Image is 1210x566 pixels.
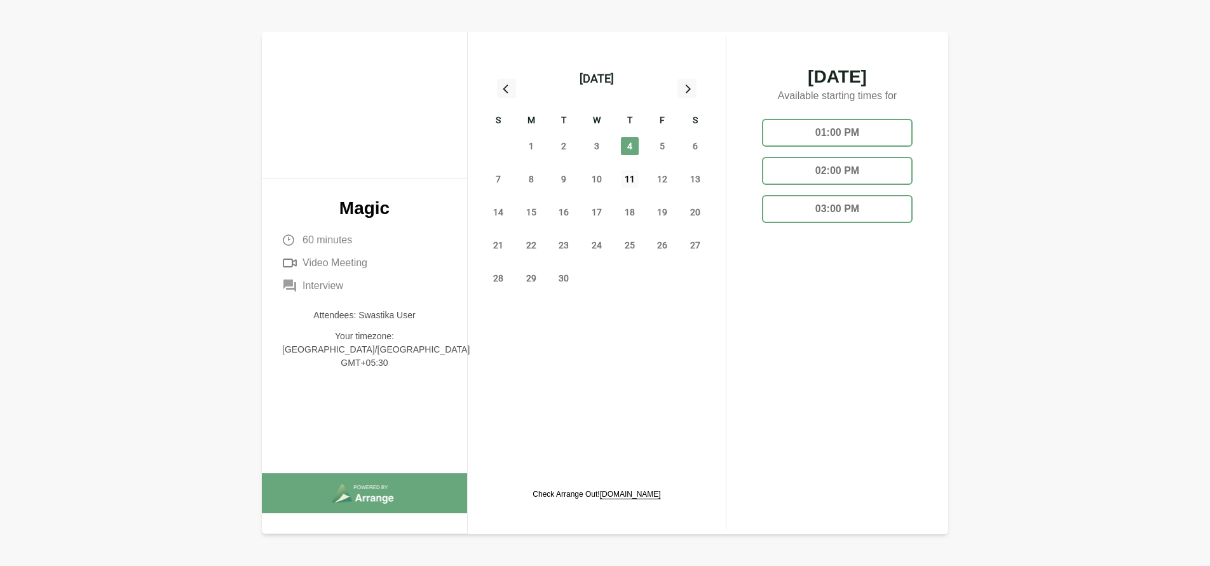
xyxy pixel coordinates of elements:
span: Monday, September 29, 2025 [522,269,540,287]
span: Tuesday, September 16, 2025 [555,203,573,221]
span: Saturday, September 20, 2025 [686,203,704,221]
p: Available starting times for [752,86,923,109]
span: Saturday, September 6, 2025 [686,137,704,155]
span: Wednesday, September 24, 2025 [588,236,606,254]
p: Your timezone: [GEOGRAPHIC_DATA]/[GEOGRAPHIC_DATA] GMT+05:30 [282,330,447,370]
span: Thursday, September 4, 2025 [621,137,639,155]
span: [DATE] [752,68,923,86]
div: T [613,113,646,130]
span: Tuesday, September 2, 2025 [555,137,573,155]
div: [DATE] [580,70,614,88]
p: Magic [282,199,447,217]
div: 02:00 PM [762,157,913,185]
div: 03:00 PM [762,195,913,223]
p: Attendees: Swastika User [282,309,447,322]
span: Tuesday, September 23, 2025 [555,236,573,254]
span: Saturday, September 13, 2025 [686,170,704,188]
span: Wednesday, September 17, 2025 [588,203,606,221]
span: Saturday, September 27, 2025 [686,236,704,254]
p: Check Arrange Out! [533,489,660,499]
span: Sunday, September 14, 2025 [489,203,507,221]
span: Monday, September 1, 2025 [522,137,540,155]
span: Video Meeting [302,255,367,271]
span: Interview [302,278,343,293]
span: Friday, September 26, 2025 [653,236,671,254]
div: 01:00 PM [762,119,913,147]
span: Wednesday, September 3, 2025 [588,137,606,155]
span: 60 minutes [302,232,352,248]
span: Friday, September 19, 2025 [653,203,671,221]
span: Friday, September 12, 2025 [653,170,671,188]
span: Tuesday, September 30, 2025 [555,269,573,287]
div: F [646,113,679,130]
span: Friday, September 5, 2025 [653,137,671,155]
span: Thursday, September 11, 2025 [621,170,639,188]
span: Thursday, September 18, 2025 [621,203,639,221]
span: Sunday, September 28, 2025 [489,269,507,287]
span: Sunday, September 7, 2025 [489,170,507,188]
div: S [679,113,712,130]
a: [DOMAIN_NAME] [600,490,661,499]
span: Monday, September 15, 2025 [522,203,540,221]
div: W [580,113,613,130]
span: Tuesday, September 9, 2025 [555,170,573,188]
div: M [515,113,548,130]
span: Sunday, September 21, 2025 [489,236,507,254]
div: S [482,113,515,130]
div: T [547,113,580,130]
span: Monday, September 22, 2025 [522,236,540,254]
span: Thursday, September 25, 2025 [621,236,639,254]
span: Monday, September 8, 2025 [522,170,540,188]
span: Wednesday, September 10, 2025 [588,170,606,188]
